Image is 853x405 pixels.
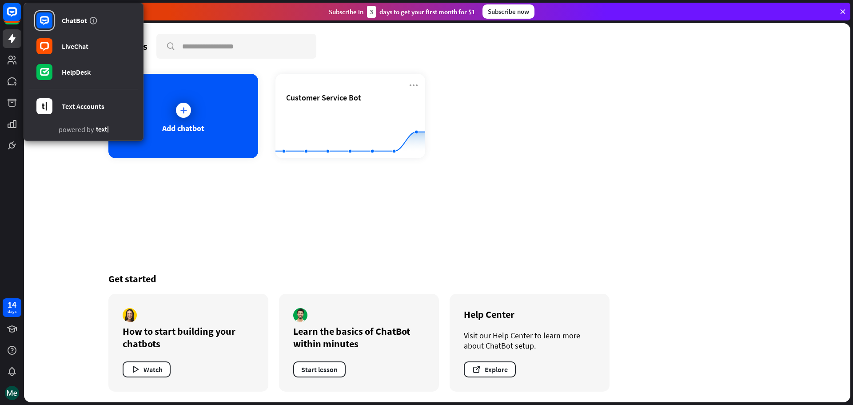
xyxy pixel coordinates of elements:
[329,6,475,18] div: Subscribe in days to get your first month for $1
[8,301,16,309] div: 14
[482,4,534,19] div: Subscribe now
[464,361,516,377] button: Explore
[293,308,307,322] img: author
[286,92,361,103] span: Customer Service Bot
[7,4,34,30] button: Open LiveChat chat widget
[108,273,766,285] div: Get started
[464,330,595,351] div: Visit our Help Center to learn more about ChatBot setup.
[123,308,137,322] img: author
[367,6,376,18] div: 3
[464,308,595,321] div: Help Center
[293,325,425,350] div: Learn the basics of ChatBot within minutes
[162,123,204,133] div: Add chatbot
[8,309,16,315] div: days
[123,325,254,350] div: How to start building your chatbots
[293,361,346,377] button: Start lesson
[123,361,171,377] button: Watch
[3,298,21,317] a: 14 days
